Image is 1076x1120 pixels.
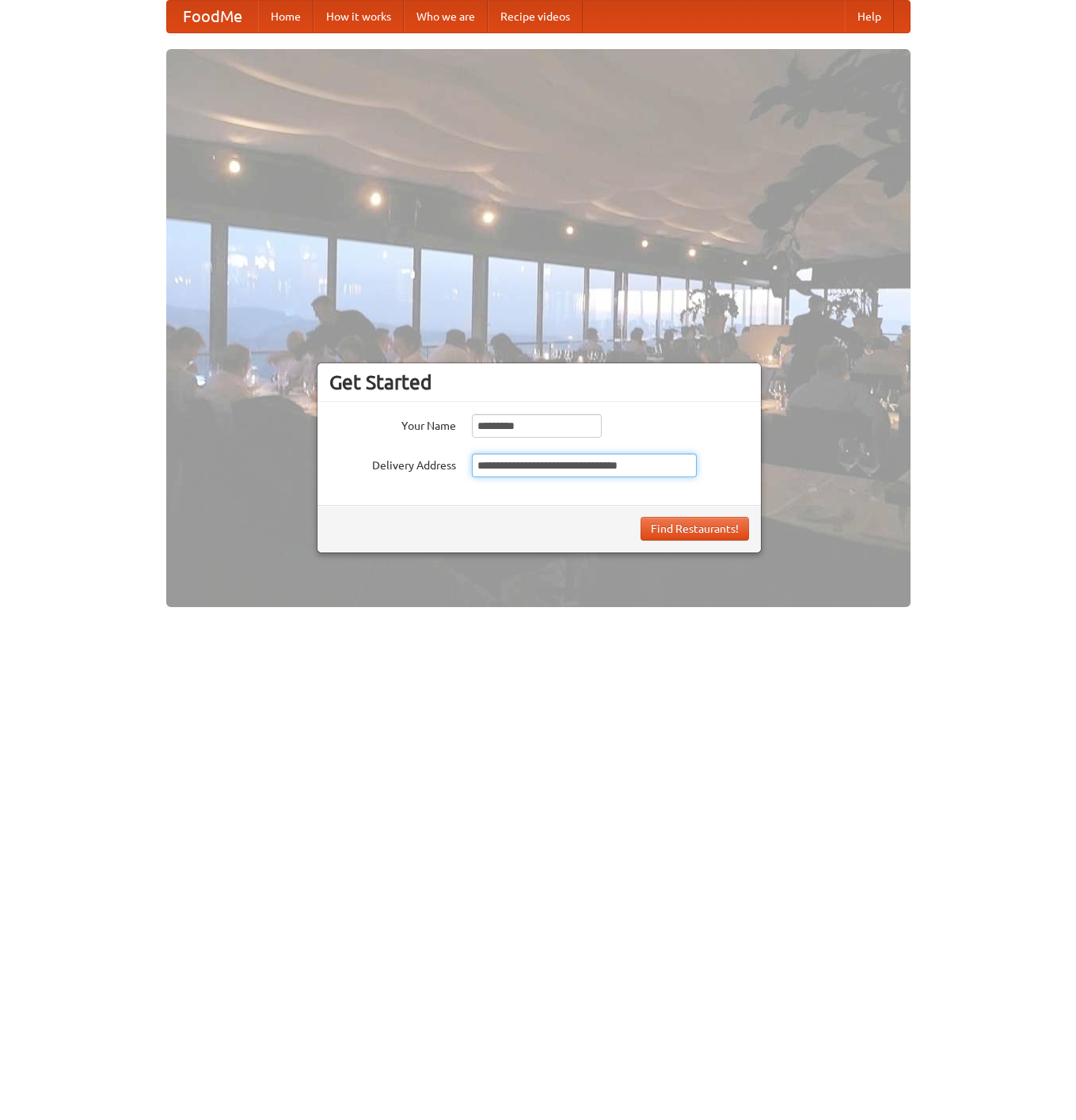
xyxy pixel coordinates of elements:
a: Home [258,1,314,32]
a: Who we are [404,1,488,32]
a: Help [845,1,894,32]
h3: Get Started [329,370,749,394]
a: Recipe videos [488,1,583,32]
label: Your Name [329,414,456,434]
button: Find Restaurants! [641,517,749,541]
a: How it works [314,1,404,32]
label: Delivery Address [329,454,456,473]
a: FoodMe [167,1,258,32]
